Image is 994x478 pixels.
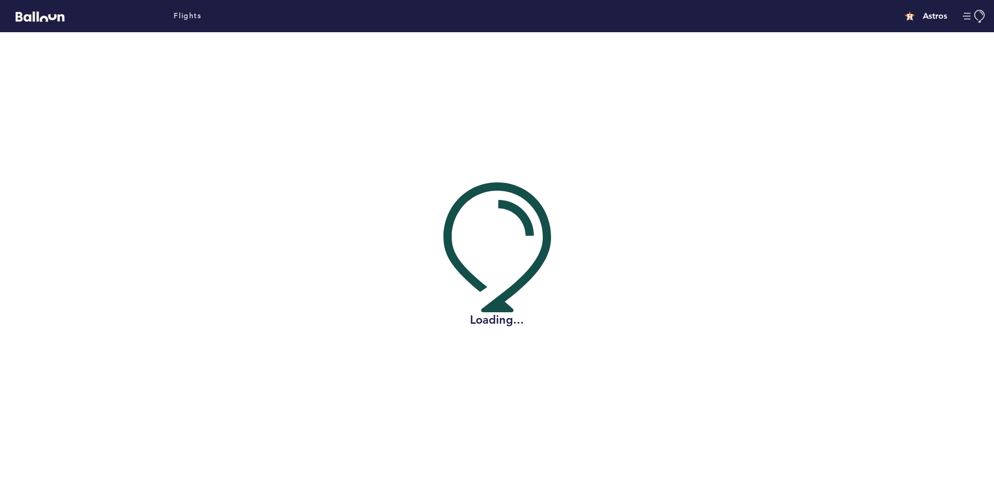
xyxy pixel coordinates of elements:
[443,312,551,328] h2: Loading...
[16,11,64,22] svg: Balloon
[8,10,64,21] a: Balloon
[963,10,986,23] button: Manage Account
[174,10,201,22] a: Flights
[923,10,947,22] h4: Astros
